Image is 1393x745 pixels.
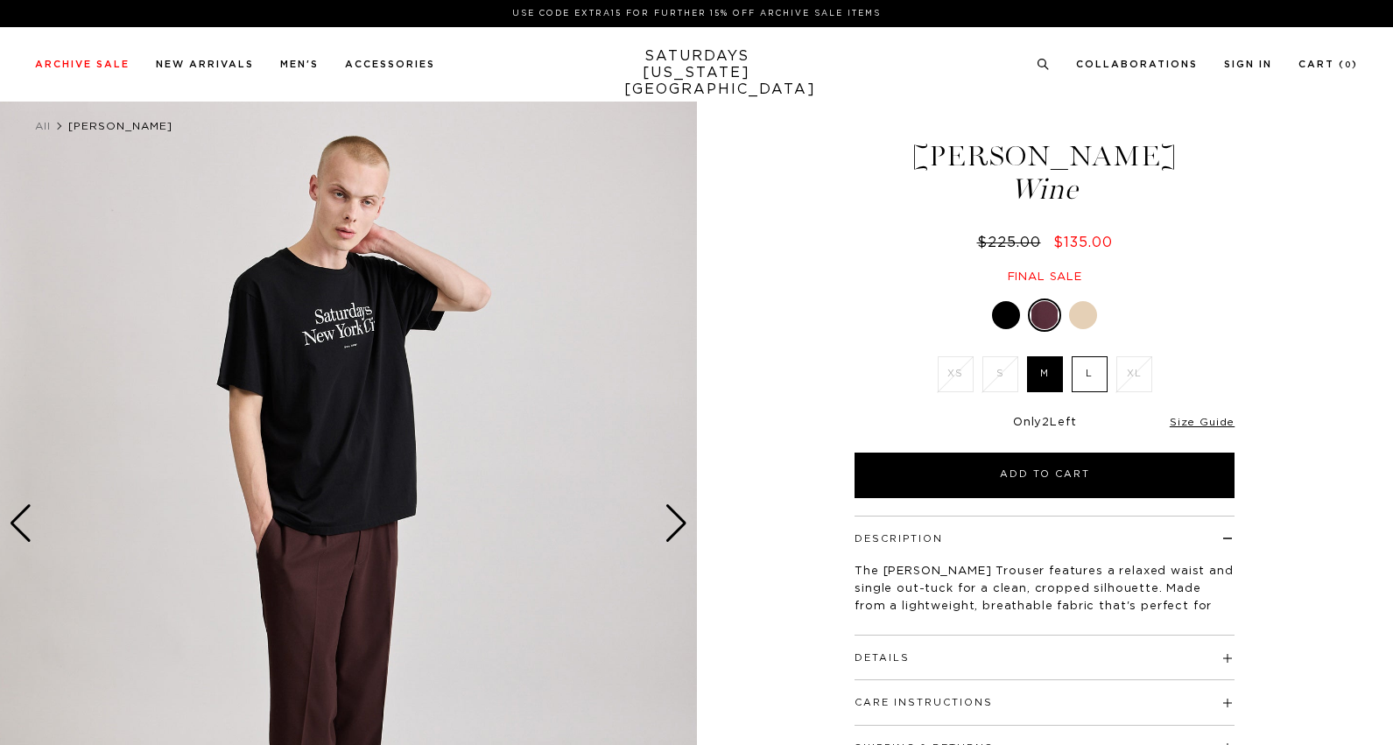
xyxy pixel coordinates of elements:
button: Add to Cart [855,453,1235,498]
p: The [PERSON_NAME] Trouser features a relaxed waist and single out-tuck for a clean, cropped silho... [855,563,1235,633]
div: Previous slide [9,504,32,543]
span: 2 [1042,417,1050,428]
button: Details [855,653,910,663]
h1: [PERSON_NAME] [852,142,1237,204]
a: Size Guide [1170,417,1235,427]
div: Only Left [855,416,1235,431]
small: 0 [1345,61,1352,69]
label: L [1072,356,1108,392]
a: Cart (0) [1298,60,1358,69]
a: Men's [280,60,319,69]
a: Sign In [1224,60,1272,69]
label: M [1027,356,1063,392]
a: SATURDAYS[US_STATE][GEOGRAPHIC_DATA] [624,48,769,98]
a: All [35,121,51,131]
p: Use Code EXTRA15 for Further 15% Off Archive Sale Items [42,7,1351,20]
a: Archive Sale [35,60,130,69]
div: Next slide [665,504,688,543]
del: $225.00 [977,235,1048,250]
button: Description [855,534,943,544]
a: Accessories [345,60,435,69]
span: [PERSON_NAME] [68,121,172,131]
a: New Arrivals [156,60,254,69]
span: $135.00 [1053,235,1113,250]
button: Care Instructions [855,698,993,707]
span: Wine [852,175,1237,204]
div: Final sale [852,270,1237,285]
a: Collaborations [1076,60,1198,69]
